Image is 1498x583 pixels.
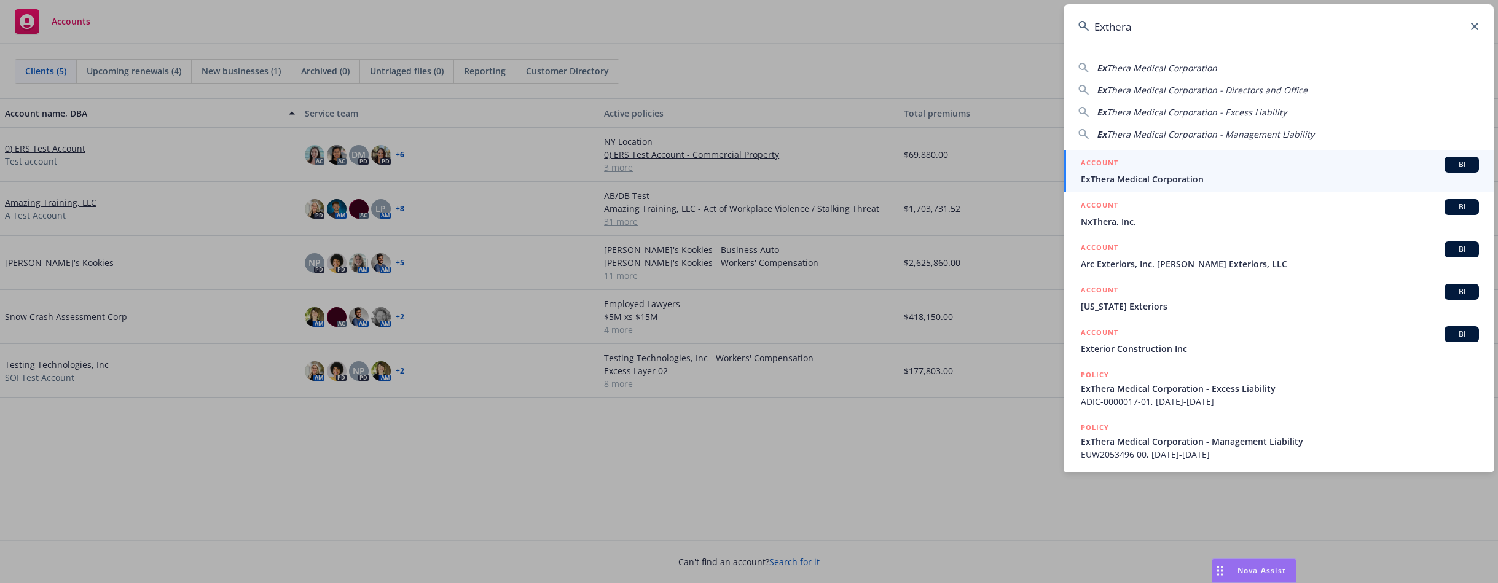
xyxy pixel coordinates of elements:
span: Ex [1097,128,1107,140]
h5: ACCOUNT [1081,241,1118,256]
span: BI [1449,286,1474,297]
span: Thera Medical Corporation - Excess Liability [1107,106,1287,118]
span: Thera Medical Corporation - Management Liability [1107,128,1314,140]
span: ADIC-0000017-01, [DATE]-[DATE] [1081,395,1479,408]
span: BI [1449,244,1474,255]
a: ACCOUNTBINxThera, Inc. [1064,192,1494,235]
a: POLICYExThera Medical Corporation - Management LiabilityEUW2053496 00, [DATE]-[DATE] [1064,415,1494,468]
span: ExThera Medical Corporation - Management Liability [1081,435,1479,448]
span: Thera Medical Corporation - Directors and Office [1107,84,1308,96]
h5: POLICY [1081,421,1109,434]
button: Nova Assist [1212,558,1296,583]
span: ExThera Medical Corporation - Excess Liability [1081,382,1479,395]
h5: ACCOUNT [1081,326,1118,341]
a: ACCOUNTBIExThera Medical Corporation [1064,150,1494,192]
span: Arc Exteriors, Inc. [PERSON_NAME] Exteriors, LLC [1081,257,1479,270]
h5: ACCOUNT [1081,199,1118,214]
a: ACCOUNTBIExterior Construction Inc [1064,319,1494,362]
span: BI [1449,202,1474,213]
span: Ex [1097,84,1107,96]
span: Exterior Construction Inc [1081,342,1479,355]
a: ACCOUNTBIArc Exteriors, Inc. [PERSON_NAME] Exteriors, LLC [1064,235,1494,277]
span: BI [1449,159,1474,170]
a: ACCOUNTBI[US_STATE] Exteriors [1064,277,1494,319]
span: [US_STATE] Exteriors [1081,300,1479,313]
a: POLICYExThera Medical Corporation - Excess LiabilityADIC-0000017-01, [DATE]-[DATE] [1064,362,1494,415]
h5: ACCOUNT [1081,284,1118,299]
div: Drag to move [1212,559,1228,582]
span: ExThera Medical Corporation [1081,173,1479,186]
h5: POLICY [1081,369,1109,381]
span: EUW2053496 00, [DATE]-[DATE] [1081,448,1479,461]
input: Search... [1064,4,1494,49]
span: Ex [1097,106,1107,118]
span: NxThera, Inc. [1081,215,1479,228]
span: BI [1449,329,1474,340]
span: Thera Medical Corporation [1107,62,1217,74]
span: Ex [1097,62,1107,74]
h5: ACCOUNT [1081,157,1118,171]
span: Nova Assist [1237,565,1286,576]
